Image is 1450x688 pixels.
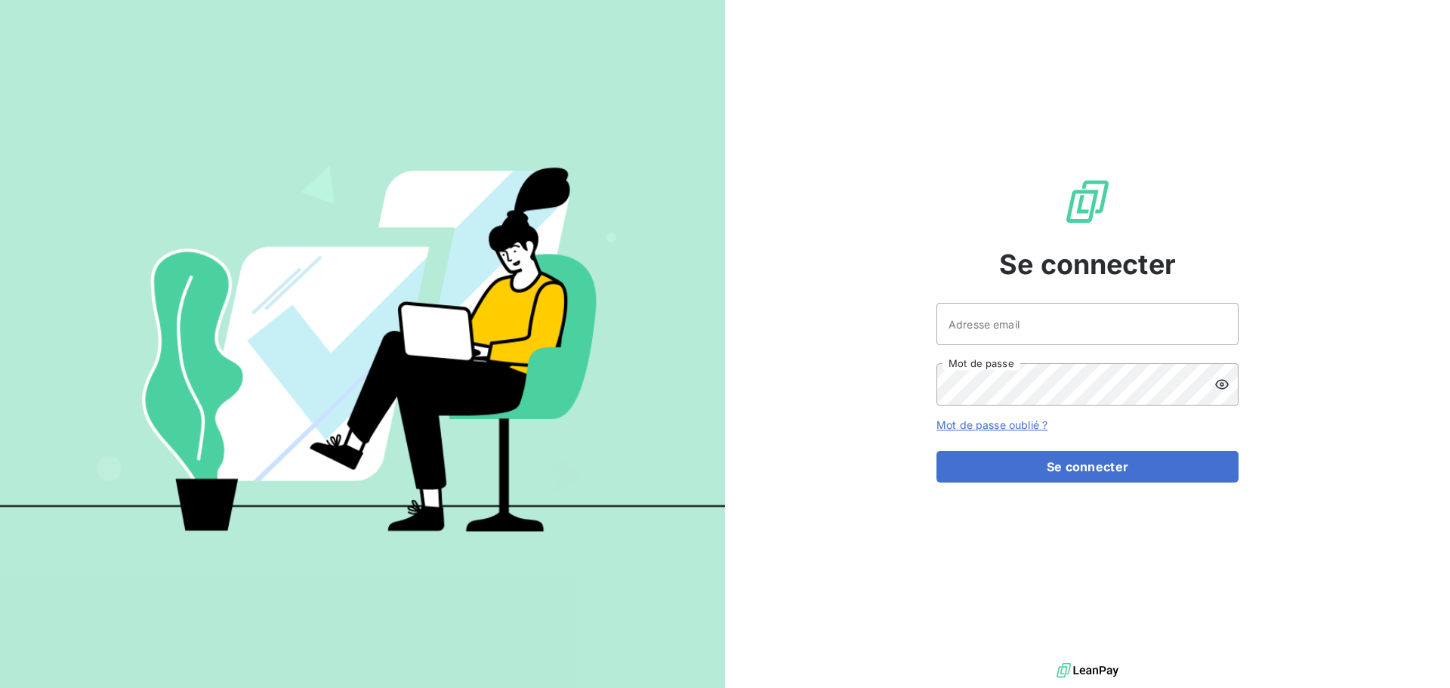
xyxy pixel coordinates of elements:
img: Logo LeanPay [1063,177,1112,226]
span: Se connecter [999,244,1176,285]
button: Se connecter [936,451,1239,483]
input: placeholder [936,303,1239,345]
a: Mot de passe oublié ? [936,418,1047,431]
img: logo [1057,659,1118,682]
